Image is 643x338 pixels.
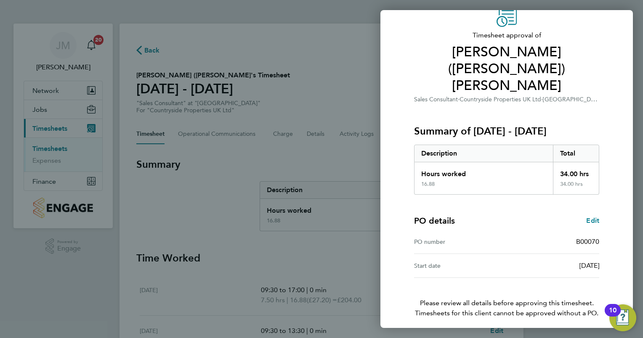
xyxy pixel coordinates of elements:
[404,308,609,318] span: Timesheets for this client cannot be approved without a PO.
[414,44,599,94] span: [PERSON_NAME] ([PERSON_NAME]) [PERSON_NAME]
[414,145,553,162] div: Description
[421,181,435,187] div: 16.88
[507,261,599,271] div: [DATE]
[414,237,507,247] div: PO number
[553,181,599,194] div: 34.00 hrs
[576,238,599,246] span: B00070
[414,96,458,103] span: Sales Consultant
[460,96,541,103] span: Countryside Properties UK Ltd
[609,310,616,321] div: 10
[609,304,636,331] button: Open Resource Center, 10 new notifications
[414,261,507,271] div: Start date
[414,215,455,227] h4: PO details
[404,278,609,318] p: Please review all details before approving this timesheet.
[414,30,599,40] span: Timesheet approval of
[553,162,599,181] div: 34.00 hrs
[586,217,599,224] span: Edit
[543,95,625,103] span: [GEOGRAPHIC_DATA] Phase 2
[458,96,460,103] span: ·
[414,124,599,138] h3: Summary of [DATE] - [DATE]
[586,216,599,226] a: Edit
[553,145,599,162] div: Total
[414,145,599,195] div: Summary of 15 - 21 Sep 2025
[414,162,553,181] div: Hours worked
[541,96,543,103] span: ·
